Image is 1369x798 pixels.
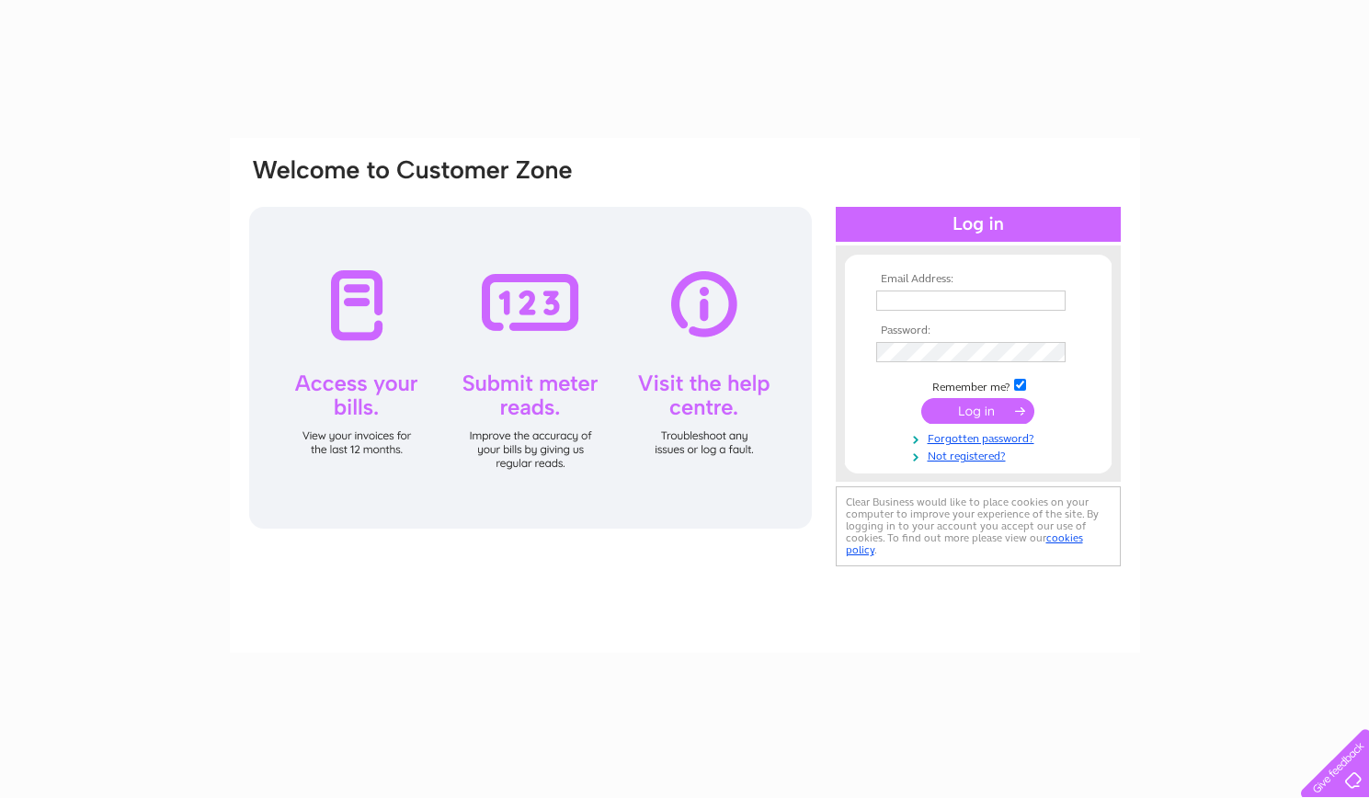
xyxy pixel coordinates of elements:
[846,531,1083,556] a: cookies policy
[876,428,1085,446] a: Forgotten password?
[921,398,1034,424] input: Submit
[872,376,1085,394] td: Remember me?
[872,273,1085,286] th: Email Address:
[836,486,1121,566] div: Clear Business would like to place cookies on your computer to improve your experience of the sit...
[876,446,1085,463] a: Not registered?
[872,325,1085,337] th: Password:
